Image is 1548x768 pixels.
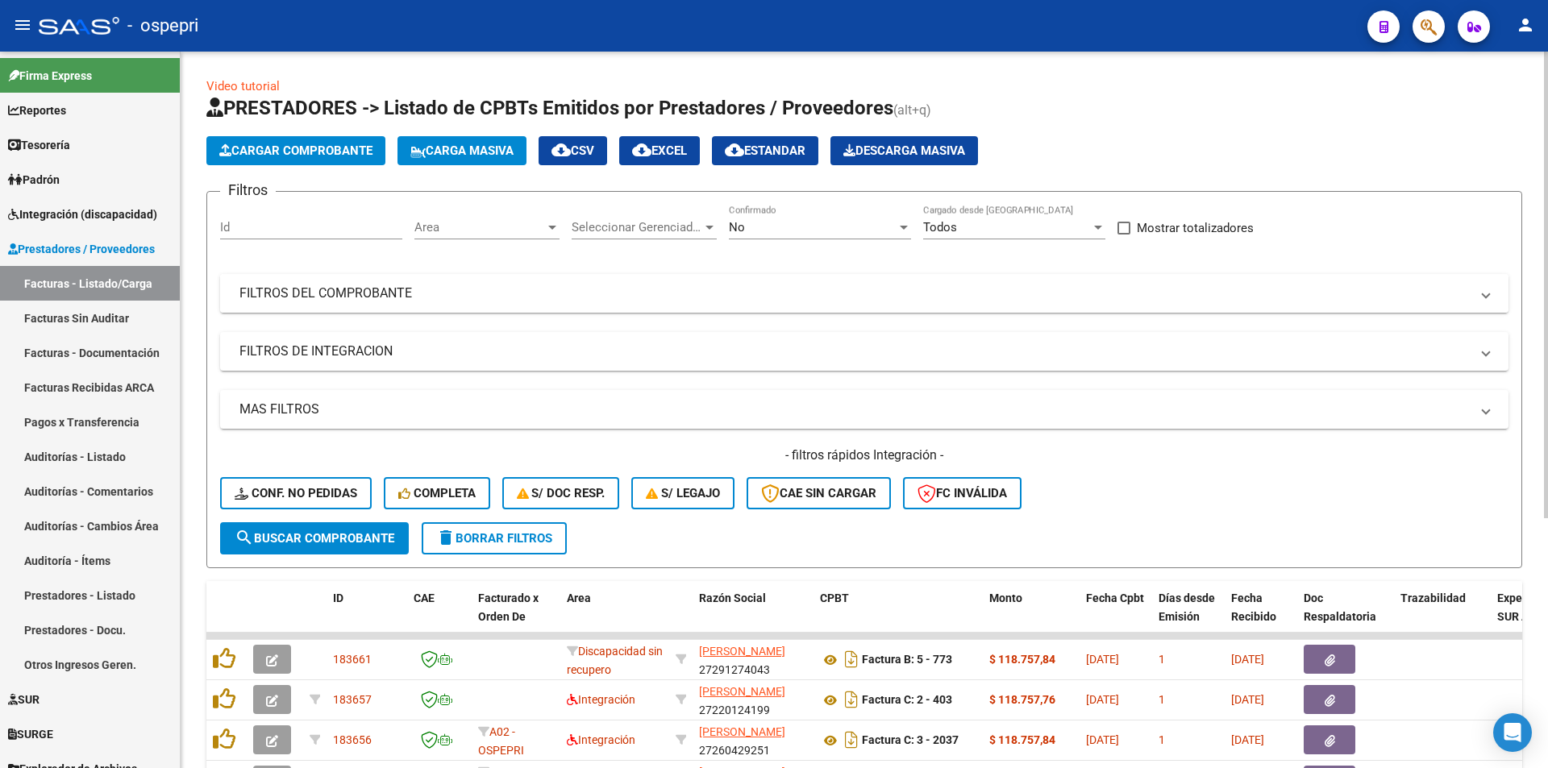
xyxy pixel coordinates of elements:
[903,477,1022,509] button: FC Inválida
[8,67,92,85] span: Firma Express
[841,646,862,672] i: Descargar documento
[1493,713,1532,752] div: Open Intercom Messenger
[410,143,514,158] span: Carga Masiva
[472,581,560,652] datatable-header-cell: Facturado x Orden De
[862,694,952,707] strong: Factura C: 2 - 403
[13,15,32,35] mat-icon: menu
[407,581,472,652] datatable-header-cell: CAE
[478,592,539,623] span: Facturado x Orden De
[398,486,476,500] span: Completa
[1152,581,1225,652] datatable-header-cell: Días desde Emisión
[1080,581,1152,652] datatable-header-cell: Fecha Cpbt
[1394,581,1491,652] datatable-header-cell: Trazabilidad
[632,140,651,160] mat-icon: cloud_download
[551,143,594,158] span: CSV
[1159,653,1165,666] span: 1
[220,446,1508,464] h4: - filtros rápidos Integración -
[830,136,978,165] button: Descarga Masiva
[631,477,734,509] button: S/ legajo
[219,143,372,158] span: Cargar Comprobante
[333,733,372,746] span: 183656
[729,220,745,235] span: No
[862,734,959,747] strong: Factura C: 3 - 2037
[560,581,669,652] datatable-header-cell: Area
[333,653,372,666] span: 183661
[220,332,1508,371] mat-expansion-panel-header: FILTROS DE INTEGRACION
[830,136,978,165] app-download-masive: Descarga masiva de comprobantes (adjuntos)
[478,725,524,757] span: A02 - OSPEPRI
[8,136,70,154] span: Tesorería
[235,531,394,546] span: Buscar Comprobante
[989,693,1055,706] strong: $ 118.757,76
[239,284,1470,302] mat-panel-title: FILTROS DEL COMPROBANTE
[1086,733,1119,746] span: [DATE]
[1516,15,1535,35] mat-icon: person
[1137,218,1254,238] span: Mostrar totalizadores
[8,102,66,119] span: Reportes
[327,581,407,652] datatable-header-cell: ID
[814,581,983,652] datatable-header-cell: CPBT
[220,274,1508,313] mat-expansion-panel-header: FILTROS DEL COMPROBANTE
[502,477,620,509] button: S/ Doc Resp.
[220,477,372,509] button: Conf. no pedidas
[1086,693,1119,706] span: [DATE]
[567,733,635,746] span: Integración
[632,143,687,158] span: EXCEL
[220,390,1508,429] mat-expansion-panel-header: MAS FILTROS
[699,642,807,676] div: 27291274043
[699,723,807,757] div: 27260429251
[841,687,862,712] i: Descargar documento
[436,531,552,546] span: Borrar Filtros
[397,136,526,165] button: Carga Masiva
[517,486,605,500] span: S/ Doc Resp.
[693,581,814,652] datatable-header-cell: Razón Social
[820,592,849,604] span: CPBT
[747,477,891,509] button: CAE SIN CARGAR
[725,140,744,160] mat-icon: cloud_download
[725,143,805,158] span: Estandar
[333,693,372,706] span: 183657
[1231,592,1276,623] span: Fecha Recibido
[8,725,53,743] span: SURGE
[699,685,785,698] span: [PERSON_NAME]
[862,654,952,666] strong: Factura B: 5 - 773
[699,592,766,604] span: Razón Social
[8,205,157,223] span: Integración (discapacidad)
[235,486,357,500] span: Conf. no pedidas
[1231,693,1264,706] span: [DATE]
[1159,592,1215,623] span: Días desde Emisión
[8,240,155,258] span: Prestadores / Proveedores
[384,477,490,509] button: Completa
[239,401,1470,418] mat-panel-title: MAS FILTROS
[712,136,818,165] button: Estandar
[235,528,254,547] mat-icon: search
[206,79,280,93] a: Video tutorial
[414,220,545,235] span: Area
[1231,653,1264,666] span: [DATE]
[220,179,276,201] h3: Filtros
[567,693,635,706] span: Integración
[841,727,862,753] i: Descargar documento
[239,342,1470,360] mat-panel-title: FILTROS DE INTEGRACION
[1159,693,1165,706] span: 1
[1304,592,1376,623] span: Doc Respaldatoria
[989,592,1022,604] span: Monto
[1086,592,1144,604] span: Fecha Cpbt
[1400,592,1466,604] span: Trazabilidad
[333,592,343,604] span: ID
[1231,733,1264,746] span: [DATE]
[989,653,1055,666] strong: $ 118.757,84
[8,691,40,708] span: SUR
[8,171,60,189] span: Padrón
[1297,581,1394,652] datatable-header-cell: Doc Respaldatoria
[699,683,807,716] div: 27220124199
[422,522,567,554] button: Borrar Filtros
[567,592,591,604] span: Area
[539,136,607,165] button: CSV
[414,592,435,604] span: CAE
[127,8,198,44] span: - ospepri
[572,220,702,235] span: Seleccionar Gerenciador
[646,486,720,500] span: S/ legajo
[1086,653,1119,666] span: [DATE]
[761,486,876,500] span: CAE SIN CARGAR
